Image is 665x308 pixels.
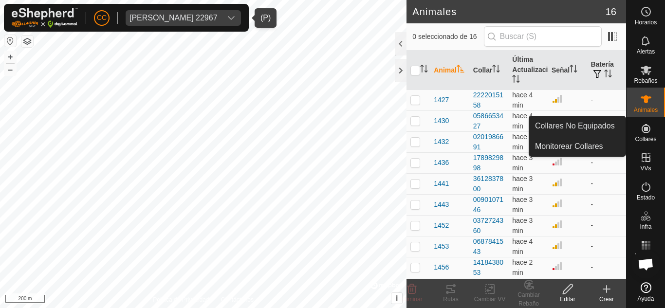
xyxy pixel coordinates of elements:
[587,90,626,110] td: -
[484,26,602,47] input: Buscar (S)
[126,10,222,26] span: Carlos Bodas Velasco 22967
[434,116,449,126] span: 1430
[396,294,398,302] span: i
[587,257,626,278] td: -
[473,278,505,299] div: 3021490710
[412,6,606,18] h2: Animales
[587,110,626,131] td: -
[570,66,577,74] p-sorticon: Activar para ordenar
[509,290,548,308] div: Cambiar Rebaño
[552,156,563,167] img: Intensidad de Señal
[21,36,33,47] button: Capas del Mapa
[512,133,533,151] span: 6 oct 2025, 13:16
[434,262,449,272] span: 1456
[434,158,449,168] span: 1436
[529,116,626,136] a: Collares No Equipados
[606,4,616,19] span: 16
[634,78,657,84] span: Rebaños
[431,295,470,304] div: Rutas
[430,51,469,90] th: Animal
[473,90,505,110] div: 2222015158
[473,216,505,236] div: 0372724360
[470,295,509,304] div: Cambiar VV
[587,152,626,173] td: -
[512,76,520,84] p-sorticon: Activar para ordenar
[604,71,612,79] p-sorticon: Activar para ordenar
[629,253,663,265] span: Mapa de Calor
[473,132,505,152] div: 0201986691
[391,293,402,304] button: i
[552,198,563,209] img: Intensidad de Señal
[637,49,655,54] span: Alertas
[434,199,449,210] span: 1443
[4,35,16,47] button: Restablecer Mapa
[552,218,563,230] img: Intensidad de Señal
[469,51,509,90] th: Collar
[552,93,563,105] img: Intensidad de Señal
[635,136,656,142] span: Collares
[640,165,651,171] span: VVs
[587,236,626,257] td: -
[4,51,16,63] button: +
[548,295,587,304] div: Editar
[508,51,548,90] th: Última Actualización
[473,236,505,257] div: 0687841543
[473,257,505,278] div: 1418438053
[473,153,505,173] div: 1789829898
[420,66,428,74] p-sorticon: Activar para ordenar
[638,296,654,302] span: Ayuda
[412,32,483,42] span: 0 seleccionado de 16
[627,278,665,306] a: Ayuda
[512,237,533,255] span: 6 oct 2025, 13:15
[552,239,563,251] img: Intensidad de Señal
[4,64,16,75] button: –
[512,154,533,172] span: 6 oct 2025, 13:15
[634,107,658,113] span: Animales
[552,260,563,272] img: Intensidad de Señal
[512,91,533,109] span: 6 oct 2025, 13:14
[221,295,254,304] a: Contáctenos
[434,179,449,189] span: 1441
[535,141,603,152] span: Monitorear Collares
[473,174,505,194] div: 3612837800
[434,137,449,147] span: 1432
[457,66,464,74] p-sorticon: Activar para ordenar
[587,51,626,90] th: Batería
[492,66,500,74] p-sorticon: Activar para ordenar
[434,95,449,105] span: 1427
[587,194,626,215] td: -
[129,14,218,22] div: [PERSON_NAME] 22967
[512,112,533,130] span: 6 oct 2025, 13:15
[473,195,505,215] div: 0090107146
[587,173,626,194] td: -
[12,8,78,28] img: Logo Gallagher
[637,195,655,200] span: Estado
[640,224,651,230] span: Infra
[434,241,449,252] span: 1453
[512,217,533,235] span: 6 oct 2025, 13:15
[473,111,505,131] div: 0586653427
[587,295,626,304] div: Crear
[512,258,533,276] span: 6 oct 2025, 13:16
[529,137,626,156] a: Monitorear Collares
[587,278,626,299] td: -
[512,196,533,214] span: 6 oct 2025, 13:16
[552,177,563,188] img: Intensidad de Señal
[97,13,107,23] span: CC
[552,114,563,126] img: Intensidad de Señal
[587,215,626,236] td: -
[401,296,422,303] span: Eliminar
[548,51,587,90] th: Señal
[222,10,241,26] div: dropdown trigger
[512,175,533,193] span: 6 oct 2025, 13:15
[153,295,209,304] a: Política de Privacidad
[635,19,657,25] span: Horarios
[434,220,449,231] span: 1452
[631,250,661,279] div: Chat abierto
[535,120,615,132] span: Collares No Equipados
